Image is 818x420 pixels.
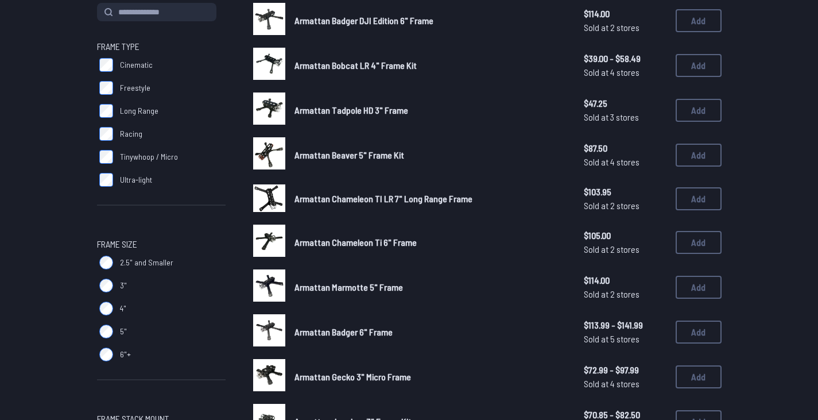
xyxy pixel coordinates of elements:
[253,225,285,260] a: image
[584,65,666,79] span: Sold at 4 stores
[253,93,285,128] a: image
[99,256,113,269] input: 2.5" and Smaller
[99,127,113,141] input: Racing
[294,14,565,28] a: Armattan Badger DJI Edition 6" Frame
[294,370,565,384] a: Armattan Gecko 3" Micro Frame
[294,236,565,249] a: Armattan Chameleon Ti 6" Frame
[120,303,126,314] span: 4"
[99,348,113,361] input: 6"+
[99,81,113,95] input: Freestyle
[294,59,565,72] a: Armattan Bobcat LR 4" Frame Kit
[253,359,285,395] a: image
[120,280,127,291] span: 3"
[253,184,285,212] img: image
[253,3,285,38] a: image
[676,231,722,254] button: Add
[120,326,127,337] span: 5"
[584,155,666,169] span: Sold at 4 stores
[97,40,139,53] span: Frame Type
[99,325,113,338] input: 5"
[676,365,722,388] button: Add
[120,82,150,94] span: Freestyle
[253,269,285,302] img: image
[120,128,142,140] span: Racing
[676,276,722,299] button: Add
[120,174,152,186] span: Ultra-light
[294,60,417,71] span: Armattan Bobcat LR 4" Frame Kit
[294,237,417,248] span: Armattan Chameleon Ti 6" Frame
[584,363,666,377] span: $72.99 - $97.99
[99,58,113,72] input: Cinematic
[294,149,404,160] span: Armattan Beaver 5" Frame Kit
[584,185,666,199] span: $103.95
[253,48,285,83] a: image
[584,97,666,110] span: $47.25
[584,52,666,65] span: $39.00 - $58.49
[676,99,722,122] button: Add
[584,318,666,332] span: $113.99 - $141.99
[99,302,113,315] input: 4"
[676,187,722,210] button: Add
[584,273,666,287] span: $114.00
[120,59,153,71] span: Cinematic
[294,103,565,117] a: Armattan Tadpole HD 3" Frame
[676,321,722,344] button: Add
[99,173,113,187] input: Ultra-light
[253,3,285,35] img: image
[99,279,113,292] input: 3"
[120,105,158,117] span: Long Range
[97,237,137,251] span: Frame Size
[294,371,411,382] span: Armattan Gecko 3" Micro Frame
[294,15,433,26] span: Armattan Badger DJI Edition 6" Frame
[294,148,565,162] a: Armattan Beaver 5" Frame Kit
[99,104,113,118] input: Long Range
[253,93,285,125] img: image
[294,325,565,339] a: Armattan Badger 6" Frame
[294,193,472,204] span: Armattan Chameleon TI LR 7" Long Range Frame
[676,9,722,32] button: Add
[584,110,666,124] span: Sold at 3 stores
[584,287,666,301] span: Sold at 2 stores
[120,257,173,268] span: 2.5" and Smaller
[584,332,666,346] span: Sold at 5 stores
[253,48,285,80] img: image
[253,314,285,350] a: image
[294,192,565,206] a: Armattan Chameleon TI LR 7" Long Range Frame
[120,349,131,360] span: 6"+
[253,269,285,305] a: image
[294,105,408,115] span: Armattan Tadpole HD 3" Frame
[253,137,285,173] a: image
[253,182,285,215] a: image
[584,229,666,242] span: $105.00
[584,7,666,21] span: $114.00
[294,280,565,294] a: Armattan Marmotte 5" Frame
[253,137,285,169] img: image
[253,225,285,257] img: image
[253,359,285,391] img: image
[584,242,666,256] span: Sold at 2 stores
[294,326,393,337] span: Armattan Badger 6" Frame
[584,199,666,213] span: Sold at 2 stores
[676,54,722,77] button: Add
[584,21,666,34] span: Sold at 2 stores
[676,144,722,167] button: Add
[253,314,285,346] img: image
[584,141,666,155] span: $87.50
[120,151,178,163] span: Tinywhoop / Micro
[294,282,403,292] span: Armattan Marmotte 5" Frame
[99,150,113,164] input: Tinywhoop / Micro
[584,377,666,391] span: Sold at 4 stores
